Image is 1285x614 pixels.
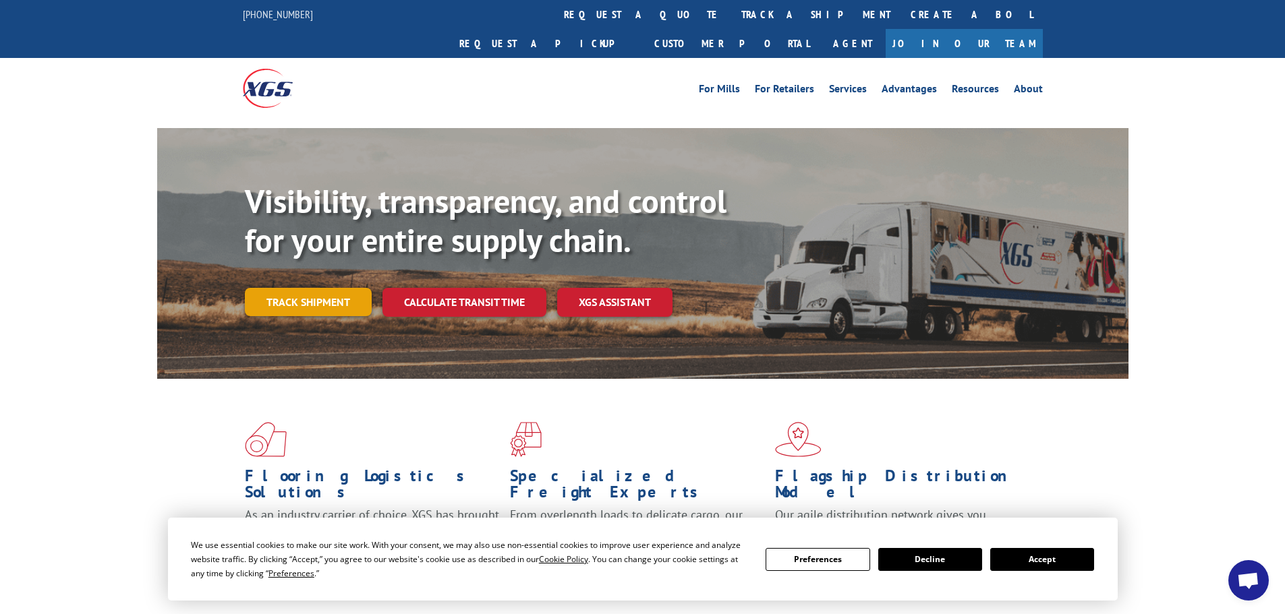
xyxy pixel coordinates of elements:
a: For Mills [699,84,740,98]
a: Resources [952,84,999,98]
div: Open chat [1228,560,1269,601]
img: xgs-icon-total-supply-chain-intelligence-red [245,422,287,457]
img: xgs-icon-focused-on-flooring-red [510,422,542,457]
p: From overlength loads to delicate cargo, our experienced staff knows the best way to move your fr... [510,507,765,567]
a: Customer Portal [644,29,820,58]
span: Cookie Policy [539,553,588,565]
h1: Flooring Logistics Solutions [245,468,500,507]
a: For Retailers [755,84,814,98]
span: Preferences [268,567,314,579]
a: Agent [820,29,886,58]
span: Our agile distribution network gives you nationwide inventory management on demand. [775,507,1023,539]
a: Request a pickup [449,29,644,58]
span: As an industry carrier of choice, XGS has brought innovation and dedication to flooring logistics... [245,507,499,555]
button: Accept [990,548,1094,571]
b: Visibility, transparency, and control for your entire supply chain. [245,180,726,261]
h1: Flagship Distribution Model [775,468,1030,507]
button: Decline [878,548,982,571]
a: [PHONE_NUMBER] [243,7,313,21]
img: xgs-icon-flagship-distribution-model-red [775,422,822,457]
h1: Specialized Freight Experts [510,468,765,507]
a: Join Our Team [886,29,1043,58]
div: We use essential cookies to make our site work. With your consent, we may also use non-essential ... [191,538,749,580]
div: Cookie Consent Prompt [168,518,1118,601]
a: Calculate transit time [382,288,546,317]
button: Preferences [766,548,869,571]
a: Advantages [882,84,937,98]
a: Services [829,84,867,98]
a: XGS ASSISTANT [557,288,673,317]
a: About [1014,84,1043,98]
a: Track shipment [245,288,372,316]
